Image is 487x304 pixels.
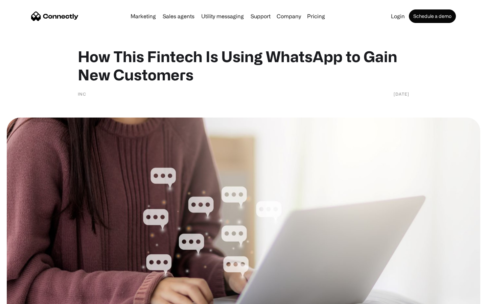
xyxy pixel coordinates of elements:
[248,14,273,19] a: Support
[409,9,456,23] a: Schedule a demo
[160,14,197,19] a: Sales agents
[14,292,41,302] ul: Language list
[78,91,86,97] div: INC
[277,11,301,21] div: Company
[78,47,409,84] h1: How This Fintech Is Using WhatsApp to Gain New Customers
[304,14,328,19] a: Pricing
[394,91,409,97] div: [DATE]
[128,14,159,19] a: Marketing
[388,14,408,19] a: Login
[7,292,41,302] aside: Language selected: English
[199,14,247,19] a: Utility messaging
